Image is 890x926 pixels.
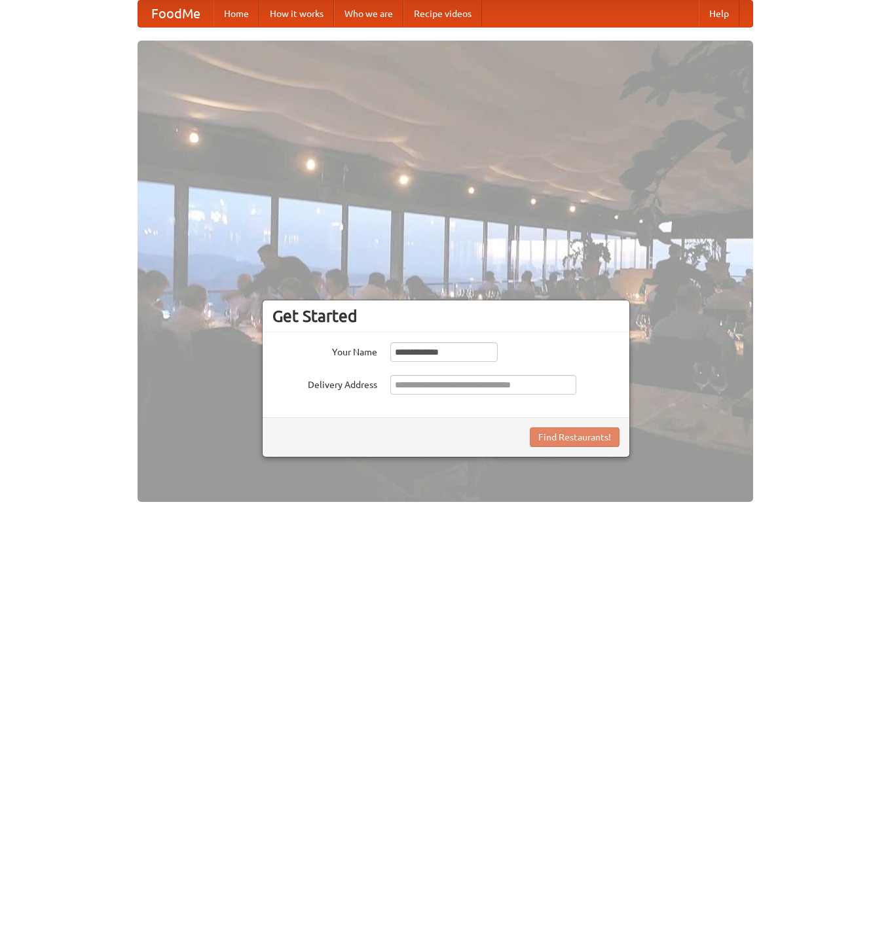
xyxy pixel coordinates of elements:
[699,1,739,27] a: Help
[272,306,620,326] h3: Get Started
[530,427,620,447] button: Find Restaurants!
[138,1,213,27] a: FoodMe
[403,1,482,27] a: Recipe videos
[334,1,403,27] a: Who we are
[272,375,377,391] label: Delivery Address
[213,1,259,27] a: Home
[259,1,334,27] a: How it works
[272,342,377,359] label: Your Name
